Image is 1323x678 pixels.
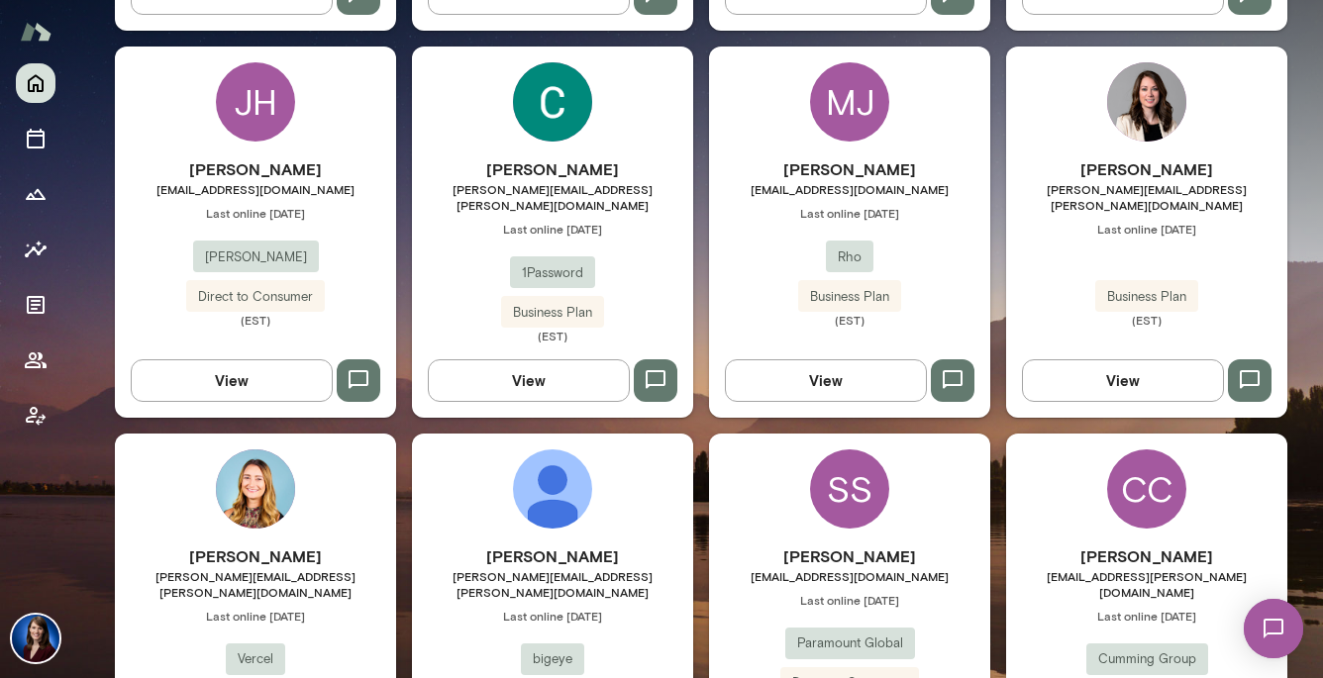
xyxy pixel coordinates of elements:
[16,174,55,214] button: Growth Plan
[513,449,592,529] img: Kyle Eligio
[709,592,990,608] span: Last online [DATE]
[709,157,990,181] h6: [PERSON_NAME]
[1006,544,1287,568] h6: [PERSON_NAME]
[412,544,693,568] h6: [PERSON_NAME]
[798,287,901,307] span: Business Plan
[1107,62,1186,142] img: Christine Martin
[131,359,333,401] button: View
[115,205,396,221] span: Last online [DATE]
[12,615,59,662] img: Julie Rollauer
[115,608,396,624] span: Last online [DATE]
[709,205,990,221] span: Last online [DATE]
[1022,359,1224,401] button: View
[16,285,55,325] button: Documents
[186,287,325,307] span: Direct to Consumer
[216,449,295,529] img: Baily Brogden
[16,340,55,380] button: Members
[412,157,693,181] h6: [PERSON_NAME]
[1107,449,1186,529] div: CC
[1086,649,1208,669] span: Cumming Group
[709,312,990,328] span: (EST)
[16,119,55,158] button: Sessions
[412,328,693,343] span: (EST)
[709,568,990,584] span: [EMAIL_ADDRESS][DOMAIN_NAME]
[725,359,927,401] button: View
[16,230,55,269] button: Insights
[16,396,55,436] button: Client app
[1006,608,1287,624] span: Last online [DATE]
[115,157,396,181] h6: [PERSON_NAME]
[501,303,604,323] span: Business Plan
[20,13,51,50] img: Mento
[510,263,595,283] span: 1Password
[115,181,396,197] span: [EMAIL_ADDRESS][DOMAIN_NAME]
[1006,568,1287,600] span: [EMAIL_ADDRESS][PERSON_NAME][DOMAIN_NAME]
[709,544,990,568] h6: [PERSON_NAME]
[412,608,693,624] span: Last online [DATE]
[1006,157,1287,181] h6: [PERSON_NAME]
[1006,312,1287,328] span: (EST)
[412,568,693,600] span: [PERSON_NAME][EMAIL_ADDRESS][PERSON_NAME][DOMAIN_NAME]
[785,633,915,653] span: Paramount Global
[810,449,889,529] div: SS
[513,62,592,142] img: Colleen Connolly
[709,181,990,197] span: [EMAIL_ADDRESS][DOMAIN_NAME]
[428,359,630,401] button: View
[412,181,693,213] span: [PERSON_NAME][EMAIL_ADDRESS][PERSON_NAME][DOMAIN_NAME]
[412,221,693,237] span: Last online [DATE]
[226,649,285,669] span: Vercel
[115,544,396,568] h6: [PERSON_NAME]
[1006,221,1287,237] span: Last online [DATE]
[115,312,396,328] span: (EST)
[521,649,584,669] span: bigeye
[216,62,295,142] div: JH
[826,247,873,267] span: Rho
[16,63,55,103] button: Home
[1095,287,1198,307] span: Business Plan
[810,62,889,142] div: MJ
[193,247,319,267] span: [PERSON_NAME]
[1006,181,1287,213] span: [PERSON_NAME][EMAIL_ADDRESS][PERSON_NAME][DOMAIN_NAME]
[115,568,396,600] span: [PERSON_NAME][EMAIL_ADDRESS][PERSON_NAME][DOMAIN_NAME]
